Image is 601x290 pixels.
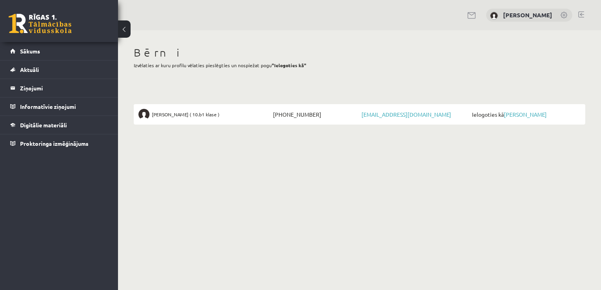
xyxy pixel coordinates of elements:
a: [PERSON_NAME] [503,11,552,19]
img: Irina Jarošenko [490,12,498,20]
span: [PERSON_NAME] ( 10.b1 klase ) [152,109,219,120]
a: Aktuāli [10,61,108,79]
a: Digitālie materiāli [10,116,108,134]
a: [PERSON_NAME] [504,111,547,118]
b: "Ielogoties kā" [272,62,306,68]
h1: Bērni [134,46,585,59]
a: Rīgas 1. Tālmācības vidusskola [9,14,72,33]
span: Aktuāli [20,66,39,73]
img: Elīna Kivriņa [138,109,149,120]
span: Proktoringa izmēģinājums [20,140,88,147]
legend: Ziņojumi [20,79,108,97]
a: [EMAIL_ADDRESS][DOMAIN_NAME] [361,111,451,118]
legend: Informatīvie ziņojumi [20,97,108,116]
a: Ziņojumi [10,79,108,97]
span: Digitālie materiāli [20,121,67,128]
span: Ielogoties kā [470,109,581,120]
a: Sākums [10,42,108,60]
span: Sākums [20,48,40,55]
a: Proktoringa izmēģinājums [10,134,108,152]
p: Izvēlaties ar kuru profilu vēlaties pieslēgties un nospiežat pogu [134,62,585,69]
a: Informatīvie ziņojumi [10,97,108,116]
span: [PHONE_NUMBER] [271,109,359,120]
